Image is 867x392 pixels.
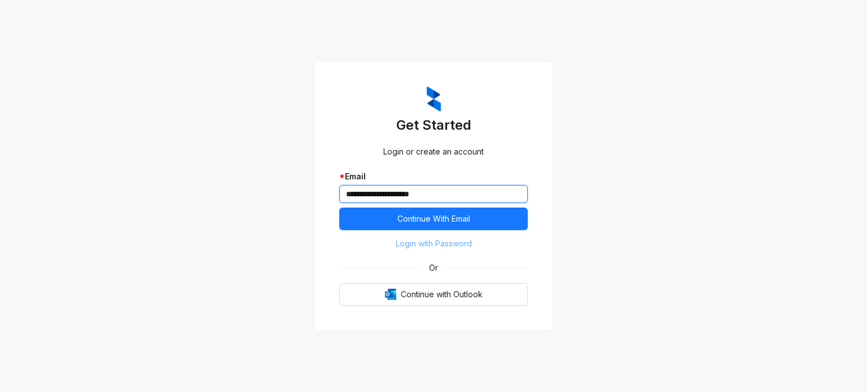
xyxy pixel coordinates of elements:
[339,116,528,134] h3: Get Started
[421,262,446,274] span: Or
[385,289,396,300] img: Outlook
[401,288,483,301] span: Continue with Outlook
[339,283,528,306] button: OutlookContinue with Outlook
[427,86,441,112] img: ZumaIcon
[339,208,528,230] button: Continue With Email
[397,213,470,225] span: Continue With Email
[396,237,472,250] span: Login with Password
[339,146,528,158] div: Login or create an account
[339,170,528,183] div: Email
[339,235,528,253] button: Login with Password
